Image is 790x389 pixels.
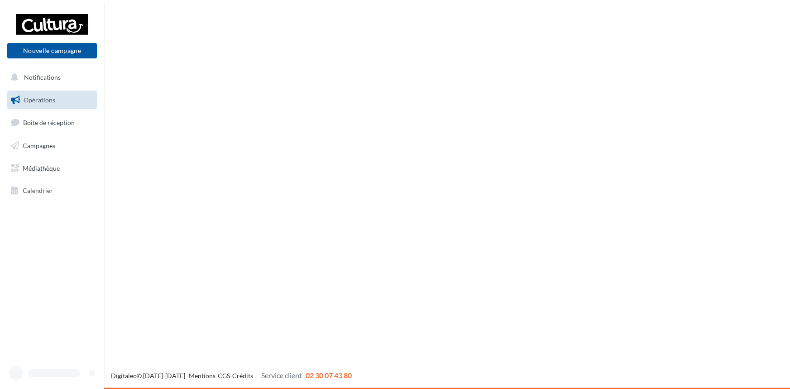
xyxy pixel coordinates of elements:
span: Service client [261,371,302,379]
a: CGS [218,372,230,379]
a: Crédits [232,372,253,379]
a: Opérations [5,91,99,110]
a: Calendrier [5,181,99,200]
span: Médiathèque [23,164,60,172]
button: Nouvelle campagne [7,43,97,58]
span: 02 30 07 43 80 [306,371,352,379]
a: Médiathèque [5,159,99,178]
button: Notifications [5,68,95,87]
a: Boîte de réception [5,113,99,132]
a: Campagnes [5,136,99,155]
a: Digitaleo [111,372,137,379]
span: Boîte de réception [23,119,75,126]
a: Mentions [189,372,215,379]
span: © [DATE]-[DATE] - - - [111,372,352,379]
span: Calendrier [23,187,53,194]
span: Notifications [24,73,61,81]
span: Opérations [24,96,55,104]
span: Campagnes [23,142,55,149]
